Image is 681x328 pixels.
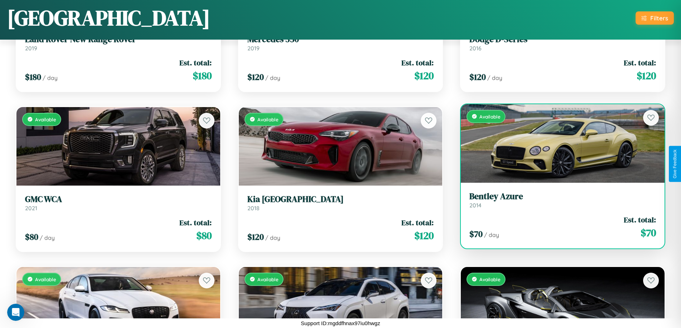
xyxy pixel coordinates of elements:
span: $ 120 [637,69,656,83]
span: / day [43,74,58,81]
a: Land Rover New Range Rover2019 [25,34,212,52]
h3: GMC WCA [25,194,212,205]
span: $ 120 [414,228,434,243]
span: Available [35,276,56,282]
span: Available [257,116,278,122]
span: Est. total: [624,215,656,225]
span: / day [265,74,280,81]
span: $ 180 [193,69,212,83]
iframe: Intercom live chat [7,304,24,321]
span: Est. total: [179,217,212,228]
span: Available [35,116,56,122]
span: 2019 [247,45,260,52]
span: 2016 [469,45,482,52]
div: Give Feedback [672,150,677,178]
span: Available [479,113,500,120]
span: / day [484,231,499,238]
span: Est. total: [624,57,656,68]
h3: Kia [GEOGRAPHIC_DATA] [247,194,434,205]
span: $ 70 [641,226,656,240]
span: / day [487,74,502,81]
button: Filters [636,11,674,25]
h3: Mercedes 350 [247,34,434,45]
span: $ 180 [25,71,41,83]
h3: Land Rover New Range Rover [25,34,212,45]
a: GMC WCA2021 [25,194,212,212]
a: Kia [GEOGRAPHIC_DATA]2018 [247,194,434,212]
h3: Bentley Azure [469,191,656,202]
span: 2014 [469,202,482,209]
span: / day [265,234,280,241]
div: Filters [650,14,668,22]
span: Available [479,276,500,282]
p: Support ID: mgddfhnax97iu0hwgz [301,318,380,328]
span: Est. total: [401,217,434,228]
span: / day [40,234,55,241]
span: $ 80 [25,231,38,243]
span: $ 120 [469,71,486,83]
span: $ 120 [247,71,264,83]
a: Bentley Azure2014 [469,191,656,209]
span: 2021 [25,205,37,212]
h3: Dodge D-Series [469,34,656,45]
a: Dodge D-Series2016 [469,34,656,52]
span: $ 70 [469,228,483,240]
span: Est. total: [401,57,434,68]
span: Est. total: [179,57,212,68]
span: $ 120 [414,69,434,83]
span: 2019 [25,45,37,52]
span: $ 120 [247,231,264,243]
h1: [GEOGRAPHIC_DATA] [7,3,210,32]
span: 2018 [247,205,260,212]
a: Mercedes 3502019 [247,34,434,52]
span: Available [257,276,278,282]
span: $ 80 [196,228,212,243]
